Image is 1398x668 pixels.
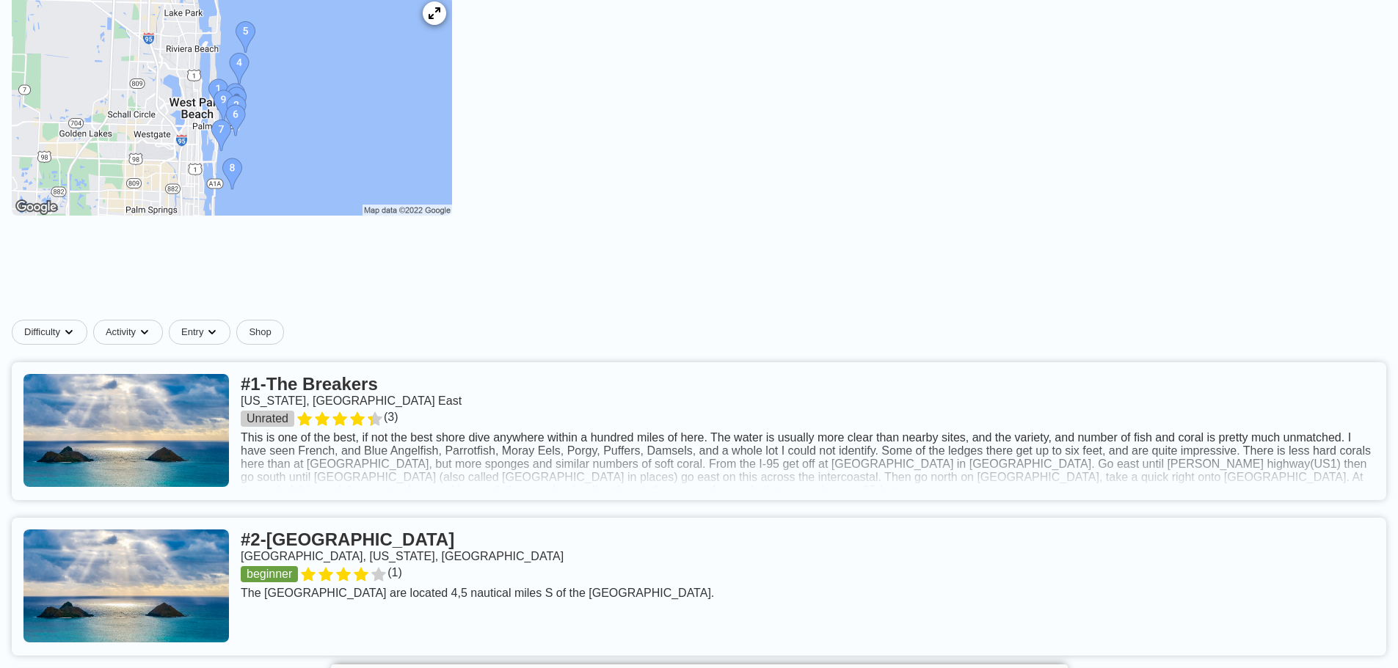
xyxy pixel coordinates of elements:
img: dropdown caret [63,326,75,338]
span: Activity [106,326,136,338]
img: dropdown caret [206,326,218,338]
a: Shop [236,320,283,345]
button: Activitydropdown caret [93,320,169,345]
button: Difficultydropdown caret [12,320,93,345]
img: dropdown caret [139,326,150,338]
iframe: Advertisement [343,242,1055,308]
span: Difficulty [24,326,60,338]
span: Entry [181,326,203,338]
button: Entrydropdown caret [169,320,236,345]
